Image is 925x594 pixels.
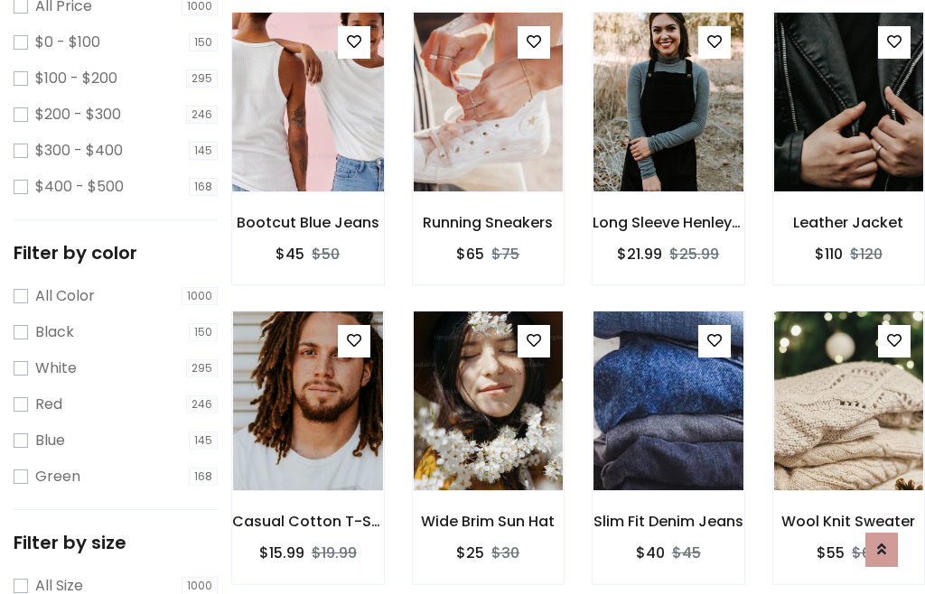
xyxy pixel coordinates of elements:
h6: Bootcut Blue Jeans [232,214,384,231]
h6: $55 [817,544,845,562]
h6: $110 [815,246,843,263]
del: $25.99 [669,244,719,265]
h6: Slim Fit Denim Jeans [593,513,744,530]
del: $50 [312,244,340,265]
label: All Color [35,285,95,307]
span: 295 [186,70,218,88]
span: 150 [189,323,218,341]
del: $75 [491,244,519,265]
span: 246 [186,395,218,413]
h6: $21.99 [617,246,662,263]
span: 150 [189,33,218,51]
del: $120 [850,244,883,265]
span: 168 [189,468,218,486]
label: White [35,357,77,379]
h6: Running Sneakers [413,214,565,231]
del: $45 [672,543,701,563]
h5: Filter by color [14,242,218,264]
del: $19.99 [312,543,357,563]
h6: $40 [636,544,665,562]
h6: Wide Brim Sun Hat [413,513,565,530]
h5: Filter by size [14,532,218,553]
label: $100 - $200 [35,68,117,89]
span: 145 [189,142,218,160]
span: 168 [189,178,218,196]
label: $400 - $500 [35,176,124,198]
label: Green [35,466,80,487]
h6: $15.99 [259,544,304,562]
h6: $65 [456,246,484,263]
span: 1000 [182,287,218,305]
label: Black [35,321,74,343]
h6: Leather Jacket [773,214,925,231]
h6: $25 [456,544,484,562]
label: $0 - $100 [35,32,100,53]
label: $300 - $400 [35,140,123,162]
label: Blue [35,430,65,451]
del: $60 [852,543,880,563]
del: $30 [491,543,519,563]
label: Red [35,394,62,415]
label: $200 - $300 [35,104,121,125]
h6: Casual Cotton T-Shirt [232,513,384,530]
span: 145 [189,432,218,450]
h6: $45 [276,246,304,263]
h6: Long Sleeve Henley T-Shirt [593,214,744,231]
span: 246 [186,106,218,124]
span: 295 [186,359,218,377]
h6: Wool Knit Sweater [773,513,925,530]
